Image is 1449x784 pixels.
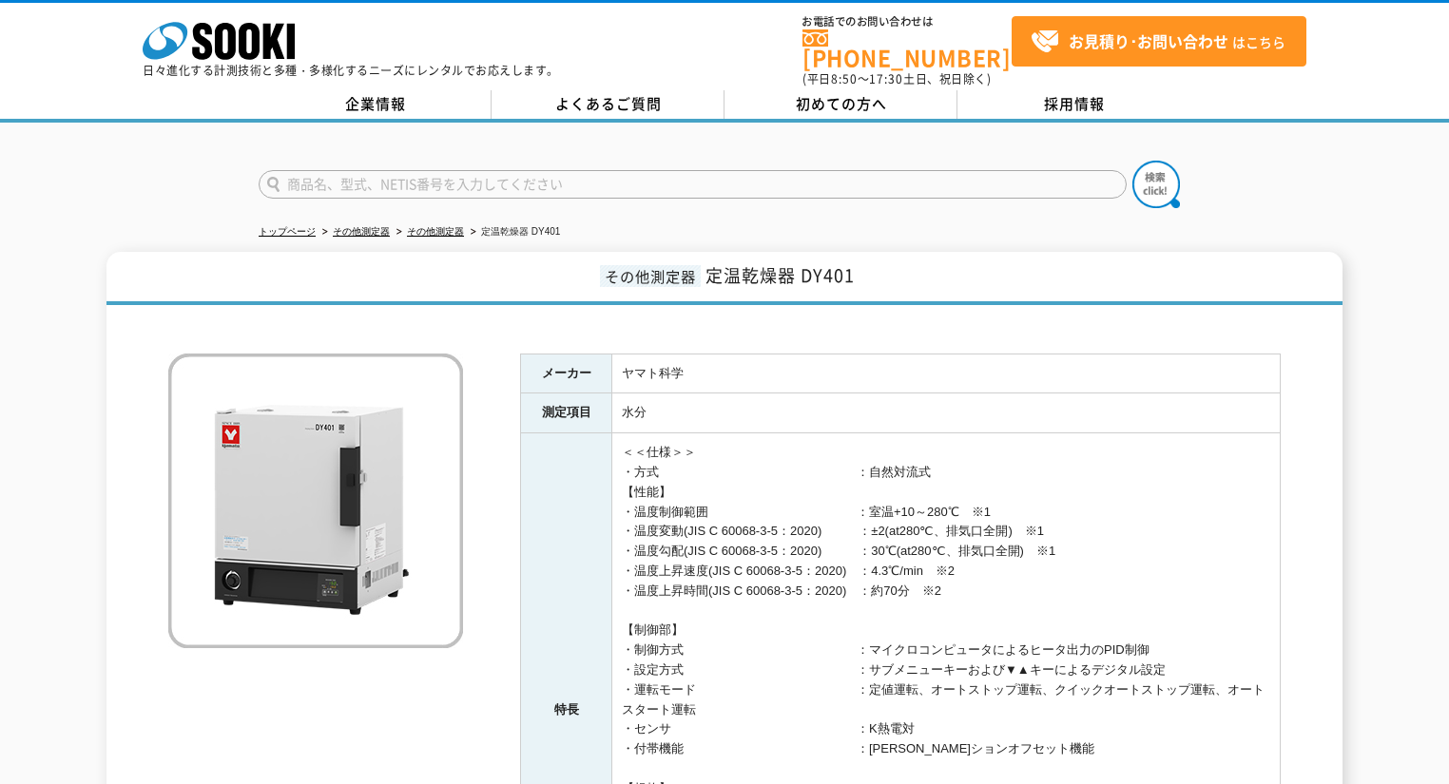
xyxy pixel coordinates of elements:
[724,90,957,119] a: 初めての方へ
[467,222,560,242] li: 定温乾燥器 DY401
[259,226,316,237] a: トップページ
[705,262,855,288] span: 定温乾燥器 DY401
[957,90,1190,119] a: 採用情報
[521,393,612,433] th: 測定項目
[168,354,463,648] img: 定温乾燥器 DY401
[1132,161,1180,208] img: btn_search.png
[600,265,701,287] span: その他測定器
[143,65,559,76] p: 日々進化する計測技術と多種・多様化するニーズにレンタルでお応えします。
[407,226,464,237] a: その他測定器
[259,90,492,119] a: 企業情報
[492,90,724,119] a: よくあるご質問
[1012,16,1306,67] a: お見積り･お問い合わせはこちら
[796,93,887,114] span: 初めての方へ
[1069,29,1228,52] strong: お見積り･お問い合わせ
[333,226,390,237] a: その他測定器
[612,354,1281,393] td: ヤマト科学
[802,70,991,87] span: (平日 ～ 土日、祝日除く)
[831,70,858,87] span: 8:50
[259,170,1127,199] input: 商品名、型式、NETIS番号を入力してください
[521,354,612,393] th: メーカー
[869,70,903,87] span: 17:30
[1031,28,1285,56] span: はこちら
[802,29,1012,68] a: [PHONE_NUMBER]
[802,16,1012,28] span: お電話でのお問い合わせは
[612,393,1281,433] td: 水分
